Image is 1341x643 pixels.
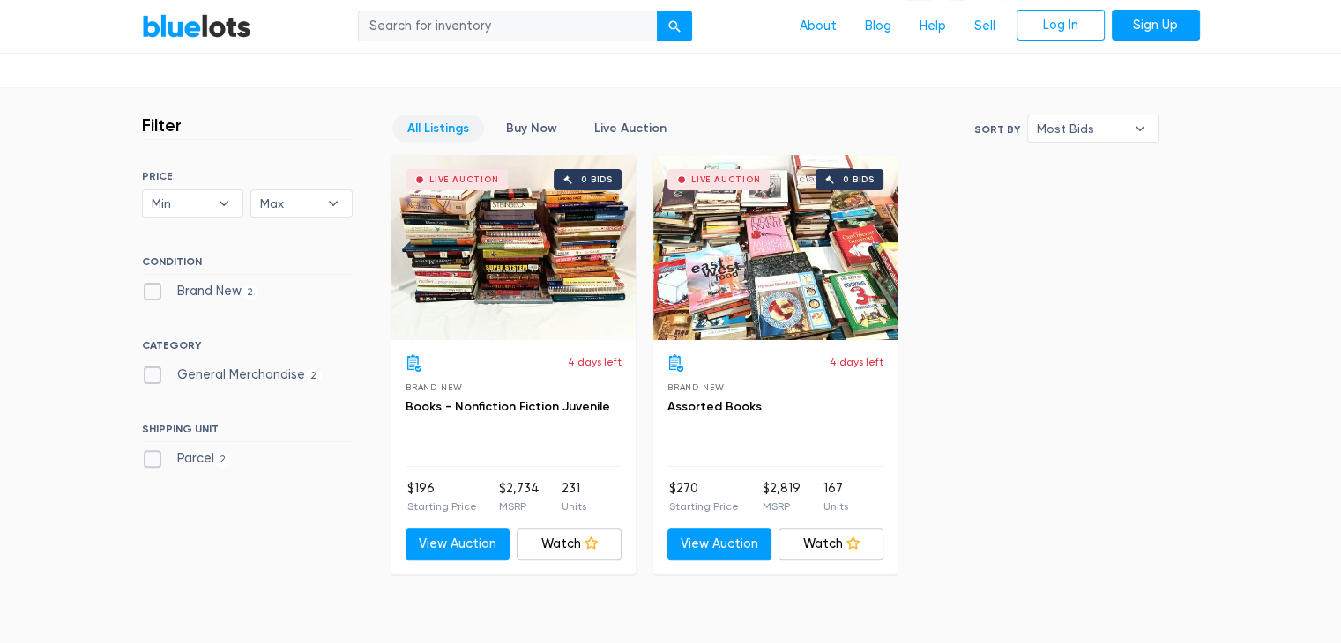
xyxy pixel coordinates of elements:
label: Sort By [974,122,1020,137]
li: 167 [823,479,848,514]
span: 2 [214,453,232,467]
label: Parcel [142,449,232,469]
b: ▾ [205,190,242,217]
p: Units [823,499,848,514]
span: Max [260,190,318,217]
a: Books - Nonfiction Fiction Juvenile [406,399,610,414]
p: Starting Price [669,499,739,514]
a: Live Auction 0 bids [391,155,636,340]
label: Brand New [142,282,259,301]
p: 4 days left [568,354,622,370]
p: MSRP [499,499,540,514]
p: MSRP [762,499,800,514]
a: Assorted Books [667,399,762,414]
a: Log In [1017,10,1105,41]
a: View Auction [406,528,510,560]
a: Watch [517,528,622,560]
li: $2,819 [762,479,800,514]
a: View Auction [667,528,772,560]
b: ▾ [1121,115,1158,142]
span: 2 [305,369,323,383]
label: General Merchandise [142,366,323,385]
span: 2 [242,285,259,299]
a: Help [905,10,960,43]
a: BlueLots [142,13,251,39]
span: Most Bids [1037,115,1125,142]
div: 0 bids [843,175,875,184]
a: Live Auction [579,115,682,142]
h6: CATEGORY [142,339,353,358]
li: $196 [407,479,477,514]
h6: PRICE [142,170,353,182]
h6: CONDITION [142,255,353,275]
a: Sign Up [1112,10,1200,41]
h6: SHIPPING UNIT [142,423,353,442]
a: Buy Now [491,115,572,142]
p: Starting Price [407,499,477,514]
p: Units [562,499,586,514]
h3: Filter [142,115,182,136]
a: Blog [851,10,905,43]
span: Brand New [406,382,463,392]
li: $270 [669,479,739,514]
span: Brand New [667,382,725,392]
li: 231 [562,479,586,514]
a: Sell [960,10,1009,43]
div: 0 bids [581,175,613,184]
input: Search for inventory [358,11,658,42]
a: Live Auction 0 bids [653,155,898,340]
div: Live Auction [691,175,761,184]
div: Live Auction [429,175,499,184]
b: ▾ [315,190,352,217]
a: Watch [779,528,883,560]
span: Min [152,190,210,217]
p: 4 days left [830,354,883,370]
li: $2,734 [499,479,540,514]
a: All Listings [392,115,484,142]
a: About [786,10,851,43]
